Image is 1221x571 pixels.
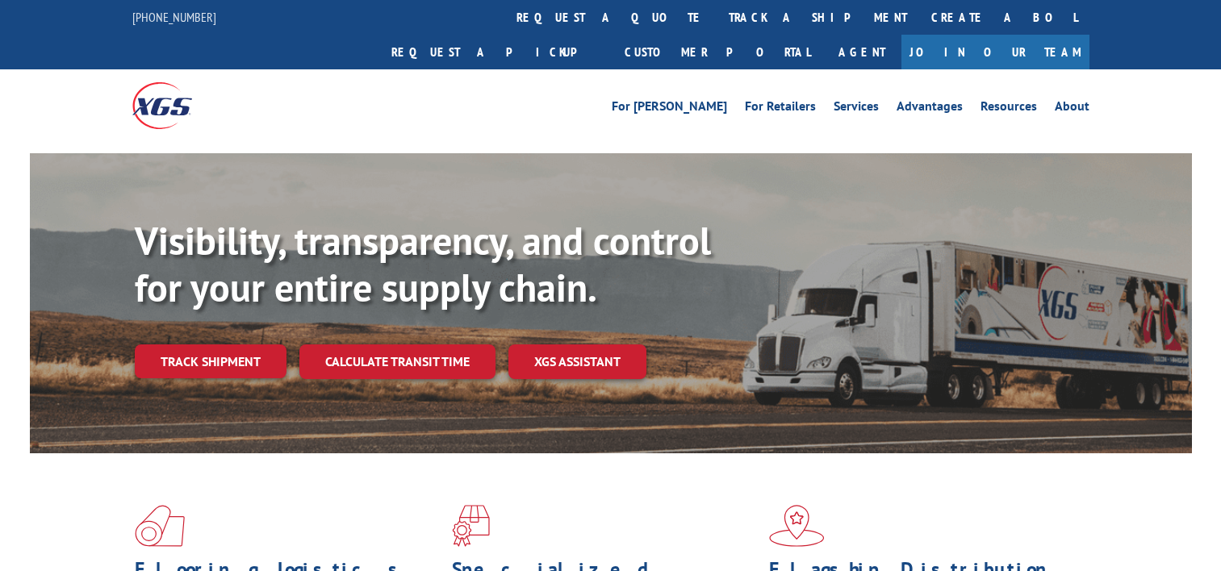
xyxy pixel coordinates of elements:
a: Track shipment [135,344,286,378]
a: Request a pickup [379,35,613,69]
a: Customer Portal [613,35,822,69]
b: Visibility, transparency, and control for your entire supply chain. [135,215,711,312]
a: Calculate transit time [299,344,496,379]
a: XGS ASSISTANT [508,344,646,379]
img: xgs-icon-total-supply-chain-intelligence-red [135,505,185,547]
img: xgs-icon-flagship-distribution-model-red [769,505,825,547]
a: [PHONE_NUMBER] [132,9,216,25]
a: Services [834,100,879,118]
a: For Retailers [745,100,816,118]
a: Resources [981,100,1037,118]
img: xgs-icon-focused-on-flooring-red [452,505,490,547]
a: Join Our Team [901,35,1089,69]
a: About [1055,100,1089,118]
a: Agent [822,35,901,69]
a: For [PERSON_NAME] [612,100,727,118]
a: Advantages [897,100,963,118]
